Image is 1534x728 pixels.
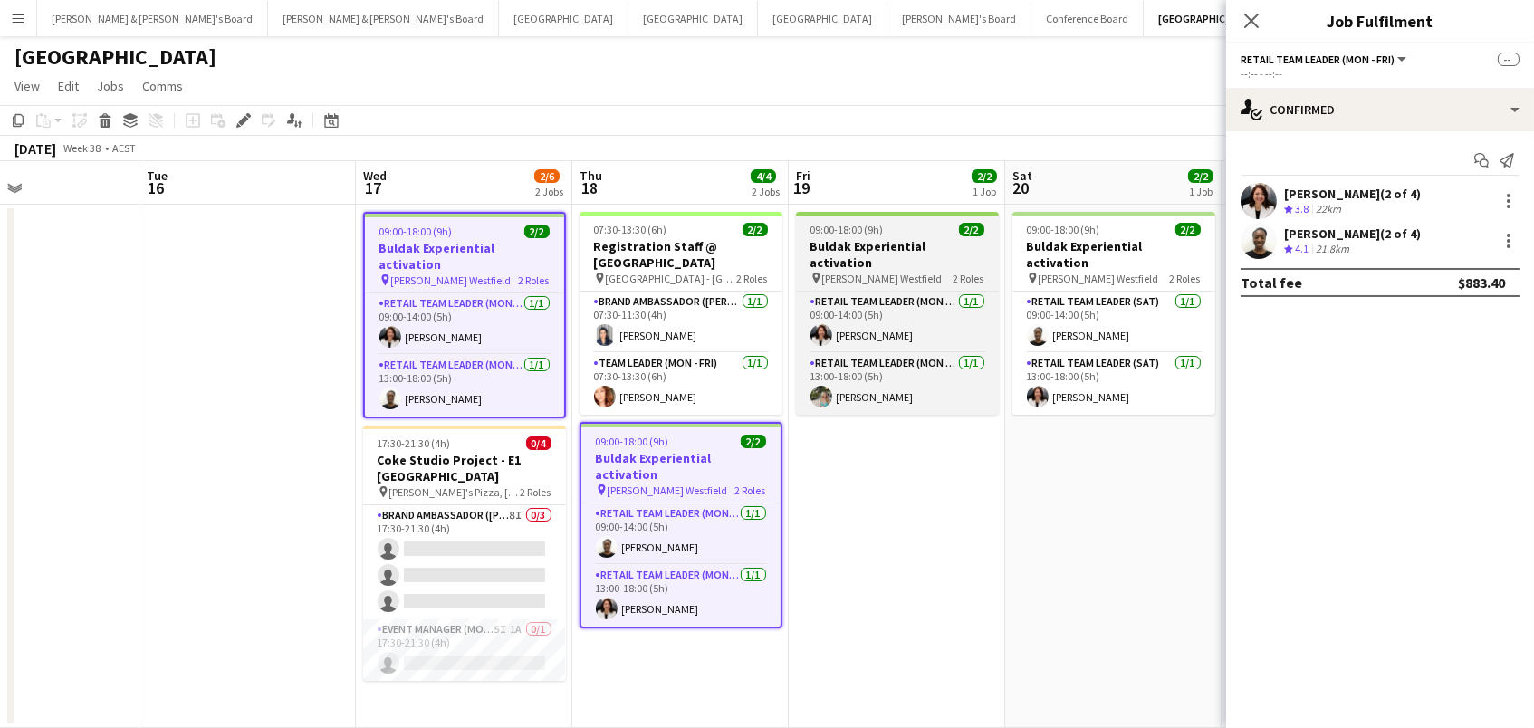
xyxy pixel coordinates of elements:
[363,426,566,681] app-job-card: 17:30-21:30 (4h)0/4Coke Studio Project - E1 [GEOGRAPHIC_DATA] [PERSON_NAME]'s Pizza, [GEOGRAPHIC_...
[365,240,564,273] h3: Buldak Experiential activation
[519,273,550,287] span: 2 Roles
[596,435,669,448] span: 09:00-18:00 (9h)
[499,1,628,36] button: [GEOGRAPHIC_DATA]
[580,292,782,353] app-card-role: Brand Ambassador ([PERSON_NAME])1/107:30-11:30 (4h)[PERSON_NAME]
[389,485,521,499] span: [PERSON_NAME]'s Pizza, [GEOGRAPHIC_DATA]
[822,272,943,285] span: [PERSON_NAME] Westfield
[972,169,997,183] span: 2/2
[135,74,190,98] a: Comms
[580,353,782,415] app-card-role: Team Leader (Mon - Fri)1/107:30-13:30 (6h)[PERSON_NAME]
[1188,169,1213,183] span: 2/2
[1498,53,1520,66] span: --
[1241,53,1409,66] button: RETAIL Team Leader (Mon - Fri)
[363,505,566,619] app-card-role: Brand Ambassador ([PERSON_NAME])8I0/317:30-21:30 (4h)
[58,78,79,94] span: Edit
[796,292,999,353] app-card-role: RETAIL Team Leader (Mon - Fri)1/109:00-14:00 (5h)[PERSON_NAME]
[378,436,451,450] span: 17:30-21:30 (4h)
[796,353,999,415] app-card-role: RETAIL Team Leader (Mon - Fri)1/113:00-18:00 (5h)[PERSON_NAME]
[526,436,551,450] span: 0/4
[360,177,387,198] span: 17
[391,273,512,287] span: [PERSON_NAME] Westfield
[954,272,984,285] span: 2 Roles
[1012,238,1215,271] h3: Buldak Experiential activation
[1295,242,1309,255] span: 4.1
[1012,353,1215,415] app-card-role: RETAIL Team Leader (Sat)1/113:00-18:00 (5h)[PERSON_NAME]
[524,225,550,238] span: 2/2
[365,293,564,355] app-card-role: RETAIL Team Leader (Mon - Fri)1/109:00-14:00 (5h)[PERSON_NAME]
[60,141,105,155] span: Week 38
[581,450,781,483] h3: Buldak Experiential activation
[606,272,737,285] span: [GEOGRAPHIC_DATA] - [GEOGRAPHIC_DATA]
[1284,186,1421,202] div: [PERSON_NAME] (2 of 4)
[363,212,566,418] app-job-card: 09:00-18:00 (9h)2/2Buldak Experiential activation [PERSON_NAME] Westfield2 RolesRETAIL Team Leade...
[580,238,782,271] h3: Registration Staff @ [GEOGRAPHIC_DATA]
[1189,185,1213,198] div: 1 Job
[1458,273,1505,292] div: $883.40
[580,212,782,415] app-job-card: 07:30-13:30 (6h)2/2Registration Staff @ [GEOGRAPHIC_DATA] [GEOGRAPHIC_DATA] - [GEOGRAPHIC_DATA]2 ...
[1012,292,1215,353] app-card-role: RETAIL Team Leader (Sat)1/109:00-14:00 (5h)[PERSON_NAME]
[1039,272,1159,285] span: [PERSON_NAME] Westfield
[142,78,183,94] span: Comms
[580,422,782,628] app-job-card: 09:00-18:00 (9h)2/2Buldak Experiential activation [PERSON_NAME] Westfield2 RolesRETAIL Team Leade...
[144,177,168,198] span: 16
[741,435,766,448] span: 2/2
[608,484,728,497] span: [PERSON_NAME] Westfield
[97,78,124,94] span: Jobs
[363,619,566,681] app-card-role: Event Manager (Mon - Fri)5I1A0/117:30-21:30 (4h)
[37,1,268,36] button: [PERSON_NAME] & [PERSON_NAME]'s Board
[1284,225,1421,242] div: [PERSON_NAME] (2 of 4)
[90,74,131,98] a: Jobs
[959,223,984,236] span: 2/2
[594,223,667,236] span: 07:30-13:30 (6h)
[112,141,136,155] div: AEST
[521,485,551,499] span: 2 Roles
[1241,53,1395,66] span: RETAIL Team Leader (Mon - Fri)
[1226,88,1534,131] div: Confirmed
[796,238,999,271] h3: Buldak Experiential activation
[581,565,781,627] app-card-role: RETAIL Team Leader (Mon - Fri)1/113:00-18:00 (5h)[PERSON_NAME]
[1031,1,1144,36] button: Conference Board
[796,168,810,184] span: Fri
[973,185,996,198] div: 1 Job
[1012,168,1032,184] span: Sat
[793,177,810,198] span: 19
[1012,212,1215,415] app-job-card: 09:00-18:00 (9h)2/2Buldak Experiential activation [PERSON_NAME] Westfield2 RolesRETAIL Team Leade...
[1144,1,1275,36] button: [GEOGRAPHIC_DATA]
[628,1,758,36] button: [GEOGRAPHIC_DATA]
[1027,223,1100,236] span: 09:00-18:00 (9h)
[51,74,86,98] a: Edit
[1295,202,1309,216] span: 3.8
[534,169,560,183] span: 2/6
[1241,67,1520,81] div: --:-- - --:--
[577,177,602,198] span: 18
[1010,177,1032,198] span: 20
[1175,223,1201,236] span: 2/2
[365,355,564,417] app-card-role: RETAIL Team Leader (Mon - Fri)1/113:00-18:00 (5h)[PERSON_NAME]
[810,223,884,236] span: 09:00-18:00 (9h)
[743,223,768,236] span: 2/2
[581,503,781,565] app-card-role: RETAIL Team Leader (Mon - Fri)1/109:00-14:00 (5h)[PERSON_NAME]
[7,74,47,98] a: View
[752,185,780,198] div: 2 Jobs
[796,212,999,415] app-job-card: 09:00-18:00 (9h)2/2Buldak Experiential activation [PERSON_NAME] Westfield2 RolesRETAIL Team Leade...
[735,484,766,497] span: 2 Roles
[1170,272,1201,285] span: 2 Roles
[14,139,56,158] div: [DATE]
[1226,9,1534,33] h3: Job Fulfilment
[751,169,776,183] span: 4/4
[580,168,602,184] span: Thu
[363,452,566,484] h3: Coke Studio Project - E1 [GEOGRAPHIC_DATA]
[14,43,216,71] h1: [GEOGRAPHIC_DATA]
[1312,202,1345,217] div: 22km
[268,1,499,36] button: [PERSON_NAME] & [PERSON_NAME]'s Board
[887,1,1031,36] button: [PERSON_NAME]'s Board
[737,272,768,285] span: 2 Roles
[1241,273,1302,292] div: Total fee
[147,168,168,184] span: Tue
